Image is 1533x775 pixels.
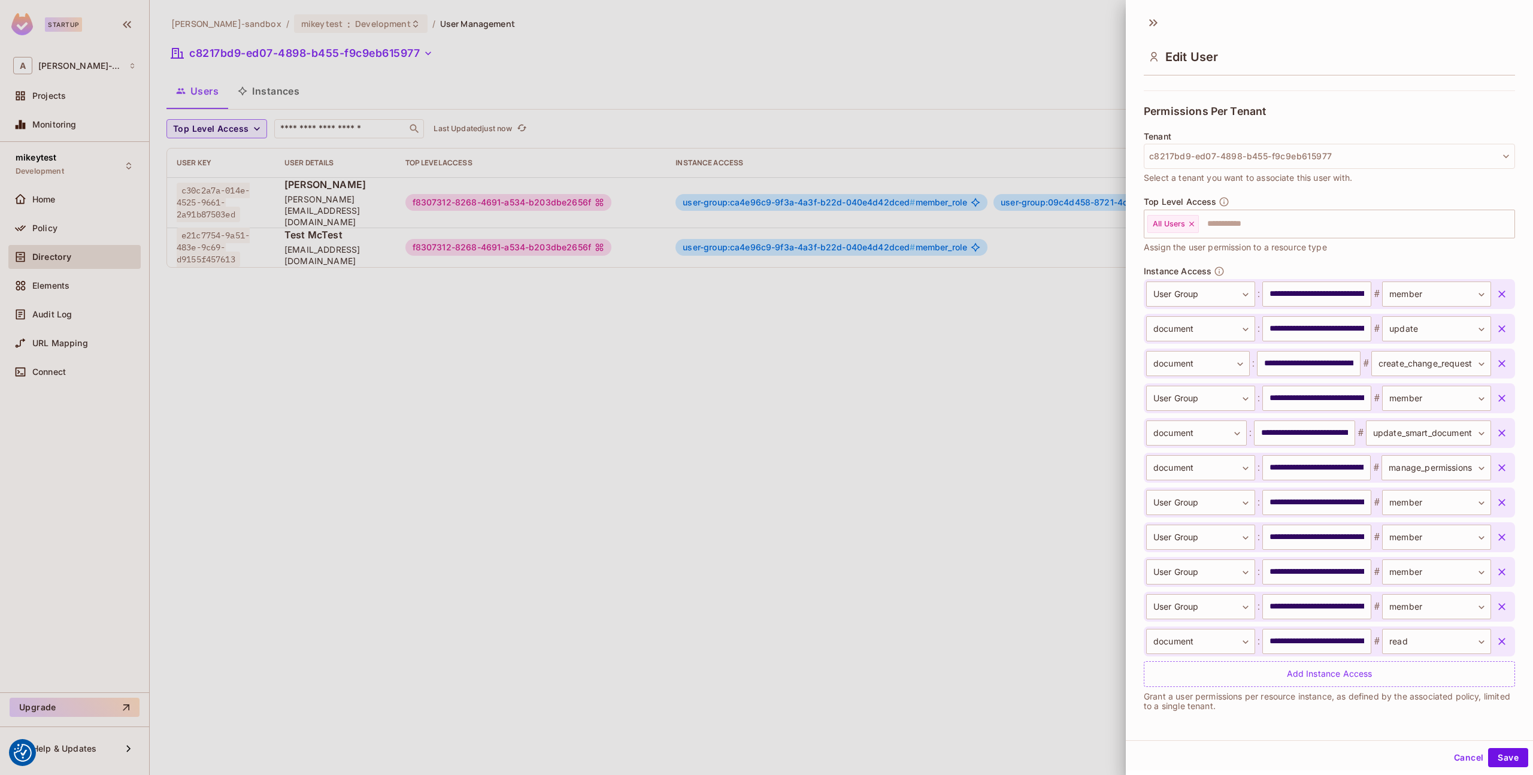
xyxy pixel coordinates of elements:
[1165,50,1218,64] span: Edit User
[1371,495,1382,510] span: #
[1449,748,1488,767] button: Cancel
[1144,105,1266,117] span: Permissions Per Tenant
[1146,490,1255,515] div: User Group
[1146,351,1250,376] div: document
[1146,525,1255,550] div: User Group
[1371,530,1382,544] span: #
[1247,426,1254,440] span: :
[1146,594,1255,619] div: User Group
[1382,490,1491,515] div: member
[1355,426,1366,440] span: #
[1382,316,1491,341] div: update
[14,744,32,762] button: Consent Preferences
[1255,461,1262,475] span: :
[1255,565,1262,579] span: :
[1371,322,1382,336] span: #
[1371,565,1382,579] span: #
[1255,634,1262,649] span: :
[1366,420,1491,446] div: update_smart_document
[1144,132,1171,141] span: Tenant
[1146,629,1255,654] div: document
[1144,661,1515,687] div: Add Instance Access
[1146,559,1255,585] div: User Group
[1255,287,1262,301] span: :
[1382,559,1491,585] div: member
[1371,600,1382,614] span: #
[1255,530,1262,544] span: :
[1488,748,1528,767] button: Save
[1255,322,1262,336] span: :
[1382,386,1491,411] div: member
[1146,316,1255,341] div: document
[1255,495,1262,510] span: :
[1508,222,1511,225] button: Open
[1255,600,1262,614] span: :
[1153,219,1185,229] span: All Users
[1255,391,1262,405] span: :
[1144,144,1515,169] button: c8217bd9-ed07-4898-b455-f9c9eb615977
[1381,455,1491,480] div: manage_permissions
[1144,241,1327,254] span: Assign the user permission to a resource type
[1146,420,1247,446] div: document
[1382,594,1491,619] div: member
[1382,281,1491,307] div: member
[1371,634,1382,649] span: #
[1147,215,1199,233] div: All Users
[1371,461,1381,475] span: #
[1146,386,1255,411] div: User Group
[1146,281,1255,307] div: User Group
[1146,455,1255,480] div: document
[1144,692,1515,711] p: Grant a user permissions per resource instance, as defined by the associated policy, limited to a...
[1382,525,1491,550] div: member
[1371,287,1382,301] span: #
[1144,171,1352,184] span: Select a tenant you want to associate this user with.
[1144,267,1211,276] span: Instance Access
[1382,629,1491,654] div: read
[14,744,32,762] img: Revisit consent button
[1371,351,1491,376] div: create_change_request
[1250,356,1257,371] span: :
[1361,356,1371,371] span: #
[1371,391,1382,405] span: #
[1144,197,1216,207] span: Top Level Access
